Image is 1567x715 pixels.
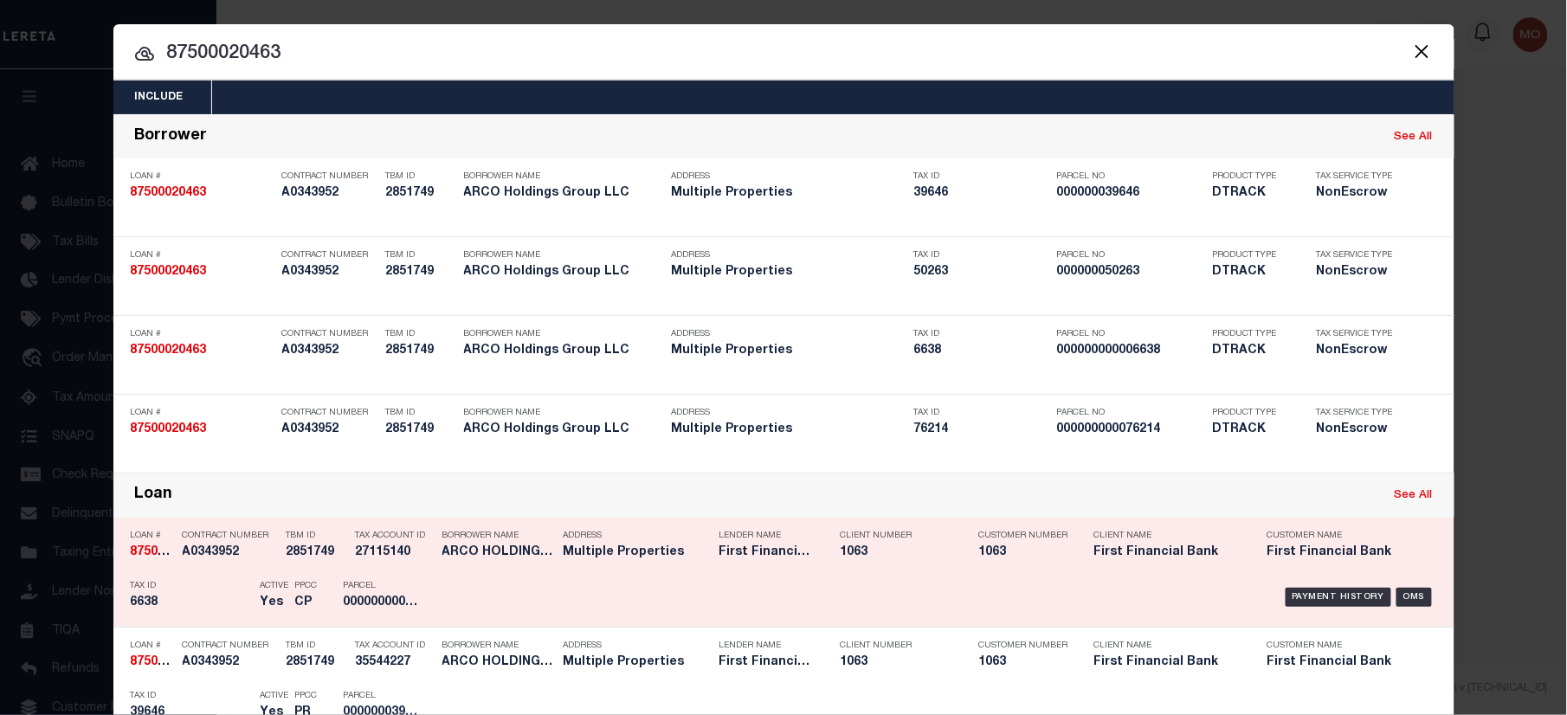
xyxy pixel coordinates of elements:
[131,581,252,591] p: Tax ID
[1213,186,1291,201] h5: DTRACK
[1094,531,1241,541] p: Client Name
[464,408,663,418] p: Borrower Name
[287,545,347,560] h5: 2851749
[979,641,1068,651] p: Customer Number
[131,546,207,558] strong: 87500020463
[1094,641,1241,651] p: Client Name
[344,596,422,610] h5: 000000000006638
[464,422,663,437] h5: ARCO Holdings Group LLC
[295,691,318,701] p: PPCC
[1057,250,1204,261] p: Parcel No
[464,171,663,182] p: Borrower Name
[131,408,274,418] p: Loan #
[979,545,1066,560] h5: 1063
[719,655,815,670] h5: First Financial Bank
[282,250,377,261] p: Contract Number
[914,408,1048,418] p: Tax ID
[1213,250,1291,261] p: Product Type
[386,250,455,261] p: TBM ID
[386,265,455,280] h5: 2851749
[1317,186,1403,201] h5: NonEscrow
[287,641,347,651] p: TBM ID
[442,531,555,541] p: Borrower Name
[135,486,173,506] div: Loan
[1267,655,1415,670] h5: First Financial Bank
[113,81,205,114] button: Include
[131,187,207,199] strong: 87500020463
[672,408,906,418] p: Address
[131,656,207,668] strong: 87500020463
[287,531,347,541] p: TBM ID
[295,581,318,591] p: PPCC
[1057,186,1204,201] h5: 000000039646
[914,422,1048,437] h5: 76214
[131,596,252,610] h5: 6638
[1267,545,1415,560] h5: First Financial Bank
[356,655,434,670] h5: 35544227
[386,186,455,201] h5: 2851749
[442,545,555,560] h5: ARCO HOLDINGS GROUP LLC
[1286,588,1392,607] div: Payment History
[672,422,906,437] h5: Multiple Properties
[356,545,434,560] h5: 27115140
[131,545,174,560] h5: 87500020463
[1267,641,1415,651] p: Customer Name
[442,655,555,670] h5: ARCO HOLDINGS GROUP LLC
[131,641,174,651] p: Loan #
[564,655,711,670] h5: Multiple Properties
[282,329,377,339] p: Contract Number
[1057,422,1204,437] h5: 000000000076214
[1317,250,1403,261] p: Tax Service Type
[183,655,278,670] h5: A0343952
[464,265,663,280] h5: ARCO Holdings Group LLC
[183,641,278,651] p: Contract Number
[914,186,1048,201] h5: 39646
[979,655,1066,670] h5: 1063
[1317,329,1403,339] p: Tax Service Type
[282,344,377,358] h5: A0343952
[672,186,906,201] h5: Multiple Properties
[131,422,274,437] h5: 87500020463
[287,655,347,670] h5: 2851749
[131,655,174,670] h5: 87500020463
[564,641,711,651] p: Address
[464,250,663,261] p: Borrower Name
[295,596,318,610] h5: CP
[386,329,455,339] p: TBM ID
[1057,329,1204,339] p: Parcel No
[464,329,663,339] p: Borrower Name
[1057,265,1204,280] h5: 000000050263
[1395,490,1433,501] a: See All
[1057,408,1204,418] p: Parcel No
[1317,171,1403,182] p: Tax Service Type
[1317,408,1403,418] p: Tax Service Type
[914,171,1048,182] p: Tax ID
[386,422,455,437] h5: 2851749
[131,250,274,261] p: Loan #
[841,545,953,560] h5: 1063
[131,265,274,280] h5: 87500020463
[261,596,287,610] h5: Yes
[344,581,422,591] p: Parcel
[719,641,815,651] p: Lender Name
[914,344,1048,358] h5: 6638
[386,344,455,358] h5: 2851749
[183,545,278,560] h5: A0343952
[719,531,815,541] p: Lender Name
[672,344,906,358] h5: Multiple Properties
[1213,422,1291,437] h5: DTRACK
[131,423,207,435] strong: 87500020463
[131,266,207,278] strong: 87500020463
[282,186,377,201] h5: A0343952
[131,691,252,701] p: Tax ID
[1057,344,1204,358] h5: 000000000006638
[1094,655,1241,670] h5: First Financial Bank
[442,641,555,651] p: Borrower Name
[1057,171,1204,182] p: Parcel No
[1411,40,1434,62] button: Close
[672,265,906,280] h5: Multiple Properties
[1317,265,1403,280] h5: NonEscrow
[135,127,208,147] div: Borrower
[344,691,422,701] p: Parcel
[841,655,953,670] h5: 1063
